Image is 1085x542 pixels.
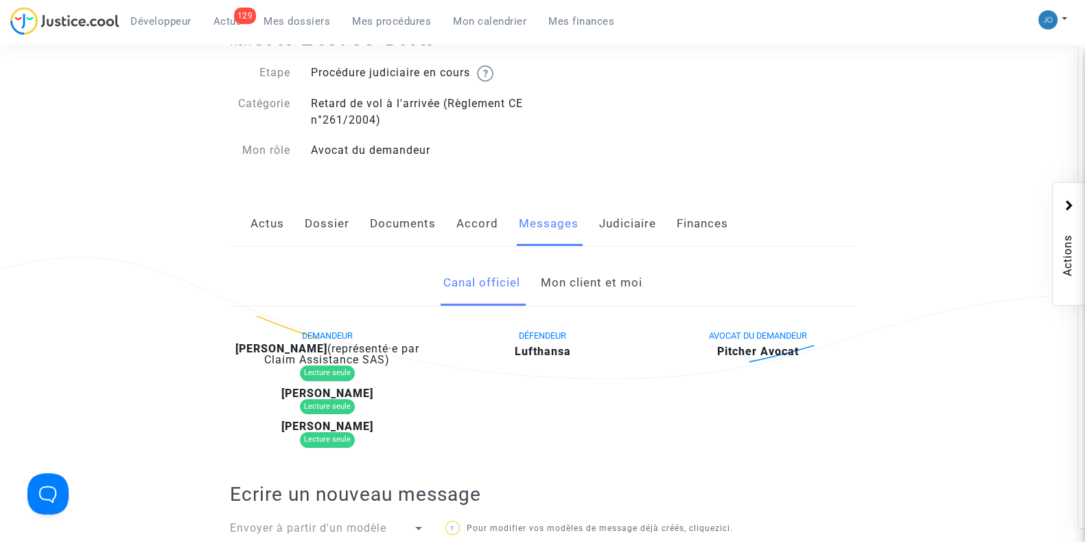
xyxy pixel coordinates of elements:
[264,15,330,27] span: Mes dossiers
[230,521,386,534] span: Envoyer à partir d'un modèle
[370,201,436,247] a: Documents
[537,11,625,32] a: Mes finances
[301,142,543,159] div: Avocat du demandeur
[301,95,543,128] div: Retard de vol à l'arrivée (Règlement CE n°261/2004)
[281,420,373,433] b: [PERSON_NAME]
[352,15,431,27] span: Mes procédures
[453,15,526,27] span: Mon calendrier
[202,11,253,32] a: 129Actus
[450,525,454,532] span: ?
[38,22,67,33] div: v 4.0.24
[519,201,579,247] a: Messages
[709,330,807,341] span: AVOCAT DU DEMANDEUR
[720,523,730,533] a: ici
[220,65,301,82] div: Etape
[548,15,614,27] span: Mes finances
[250,201,284,247] a: Actus
[599,201,656,247] a: Judiciaire
[36,36,155,47] div: Domaine: [DOMAIN_NAME]
[514,345,570,358] b: Lufthansa
[119,11,202,32] a: Développeur
[56,80,67,91] img: tab_domain_overview_orange.svg
[1038,10,1058,30] img: 45a793c8596a0d21866ab9c5374b5e4b
[540,260,642,306] a: Mon client et moi
[717,345,799,358] b: Pitcher Avocat
[171,81,210,90] div: Mots-clés
[213,15,242,27] span: Actus
[253,11,341,32] a: Mes dossiers
[71,81,106,90] div: Domaine
[264,342,419,366] span: (représenté·e par Claim Assistance SAS)
[230,482,855,506] h2: Ecrire un nouveau message
[220,142,301,159] div: Mon rôle
[677,201,728,247] a: Finances
[456,201,498,247] a: Accord
[156,80,167,91] img: tab_keywords_by_traffic_grey.svg
[10,7,119,35] img: jc-logo.svg
[300,399,355,415] div: Lecture seule
[442,11,537,32] a: Mon calendrier
[220,95,301,128] div: Catégorie
[305,201,349,247] a: Dossier
[341,11,442,32] a: Mes procédures
[443,260,520,306] a: Canal officiel
[302,330,353,341] span: DEMANDEUR
[301,65,543,82] div: Procédure judiciaire en cours
[235,342,327,355] b: [PERSON_NAME]
[300,365,355,381] div: Lecture seule
[477,65,493,82] img: help.svg
[234,8,257,24] div: 129
[22,36,33,47] img: website_grey.svg
[22,22,33,33] img: logo_orange.svg
[1060,196,1076,298] span: Actions
[281,387,373,400] b: [PERSON_NAME]
[445,520,748,537] p: Pour modifier vos modèles de message déjà créés, cliquez .
[27,473,69,515] iframe: Help Scout Beacon - Open
[300,432,355,448] div: Lecture seule
[130,15,191,27] span: Développeur
[519,330,566,341] span: DÉFENDEUR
